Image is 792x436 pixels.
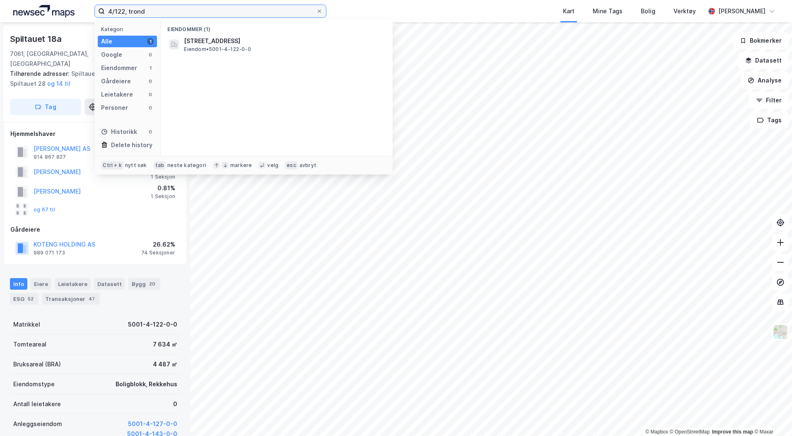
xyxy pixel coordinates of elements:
[641,6,655,16] div: Bolig
[147,104,154,111] div: 0
[101,63,137,73] div: Eiendommer
[10,32,63,46] div: Spiltauet 18a
[10,69,174,89] div: Spiltauet 24, Spiltauet 26, Spiltauet 28
[712,429,753,435] a: Improve this map
[128,320,177,329] div: 5001-4-122-0-0
[751,396,792,436] div: Kontrollprogram for chat
[147,280,157,288] div: 20
[13,339,46,349] div: Tomteareal
[167,162,206,169] div: neste kategori
[101,161,123,170] div: Ctrl + k
[645,429,668,435] a: Mapbox
[101,127,137,137] div: Historikk
[593,6,623,16] div: Mine Tags
[161,19,393,34] div: Eiendommer (1)
[34,154,66,160] div: 914 867 827
[151,174,175,180] div: 1 Seksjon
[147,38,154,45] div: 1
[750,112,789,128] button: Tags
[733,32,789,49] button: Bokmerker
[10,129,180,139] div: Hjemmelshaver
[147,51,154,58] div: 0
[31,278,51,290] div: Eiere
[42,293,100,305] div: Transaksjoner
[105,5,316,17] input: Søk på adresse, matrikkel, gårdeiere, leietakere eller personer
[141,249,175,256] div: 74 Seksjoner
[116,379,177,389] div: Boligblokk, Rekkehus
[147,78,154,85] div: 0
[153,339,177,349] div: 7 634 ㎡
[101,90,133,99] div: Leietakere
[184,36,383,46] span: [STREET_ADDRESS]
[674,6,696,16] div: Verktøy
[26,295,35,303] div: 52
[751,396,792,436] iframe: Chat Widget
[55,278,91,290] div: Leietakere
[230,162,252,169] div: markere
[34,249,65,256] div: 989 071 173
[101,50,122,60] div: Google
[153,359,177,369] div: 4 487 ㎡
[299,162,316,169] div: avbryt
[13,320,40,329] div: Matrikkel
[87,295,97,303] div: 47
[670,429,710,435] a: OpenStreetMap
[13,419,62,429] div: Anleggseiendom
[128,419,177,429] button: 5001-4-127-0-0
[13,359,61,369] div: Bruksareal (BRA)
[10,278,27,290] div: Info
[10,99,81,115] button: Tag
[147,128,154,135] div: 0
[128,278,160,290] div: Bygg
[10,225,180,235] div: Gårdeiere
[101,26,157,32] div: Kategori
[101,36,112,46] div: Alle
[184,46,251,53] span: Eiendom • 5001-4-122-0-0
[111,140,152,150] div: Delete history
[13,5,75,17] img: logo.a4113a55bc3d86da70a041830d287a7e.svg
[173,399,177,409] div: 0
[718,6,765,16] div: [PERSON_NAME]
[10,49,118,69] div: 7061, [GEOGRAPHIC_DATA], [GEOGRAPHIC_DATA]
[285,161,298,170] div: esc
[267,162,278,169] div: velg
[125,162,147,169] div: nytt søk
[13,379,55,389] div: Eiendomstype
[147,65,154,71] div: 1
[738,52,789,69] button: Datasett
[147,91,154,98] div: 0
[10,293,39,305] div: ESG
[154,161,166,170] div: tab
[563,6,575,16] div: Kart
[749,92,789,109] button: Filter
[741,72,789,89] button: Analyse
[151,183,175,193] div: 0.81%
[101,103,128,113] div: Personer
[94,278,125,290] div: Datasett
[13,399,61,409] div: Antall leietakere
[101,76,131,86] div: Gårdeiere
[10,70,71,77] span: Tilhørende adresser:
[141,240,175,249] div: 26.62%
[151,193,175,200] div: 1 Seksjon
[773,324,788,340] img: Z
